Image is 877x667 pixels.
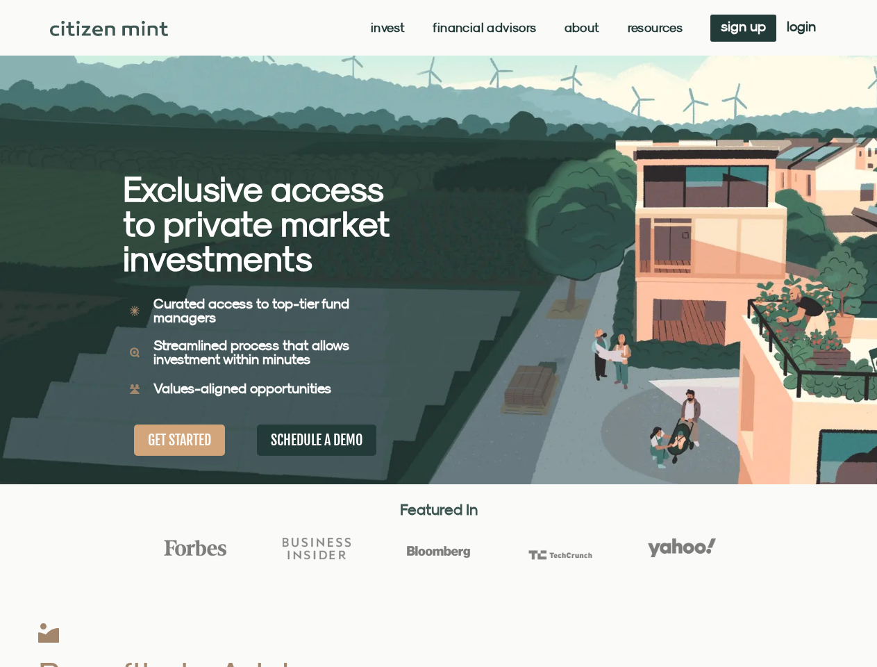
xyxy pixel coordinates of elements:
a: SCHEDULE A DEMO [257,425,376,456]
h2: Exclusive access to private market investments [123,172,390,276]
a: Invest [371,21,405,35]
b: Streamlined process that allows investment within minutes [153,337,349,367]
span: sign up [721,22,766,31]
a: GET STARTED [134,425,225,456]
a: Financial Advisors [433,21,536,35]
span: SCHEDULE A DEMO [271,431,362,449]
nav: Menu [371,21,683,35]
a: About [565,21,600,35]
strong: Featured In [400,500,478,518]
img: Forbes Logo [161,539,229,557]
a: login [776,15,826,42]
img: Citizen Mint [50,21,169,36]
a: Resources [628,21,683,35]
b: Curated access to top-tier fund managers [153,295,349,325]
span: login [787,22,816,31]
a: sign up [710,15,776,42]
b: Values-aligned opportunities [153,380,331,396]
span: GET STARTED [148,431,211,449]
